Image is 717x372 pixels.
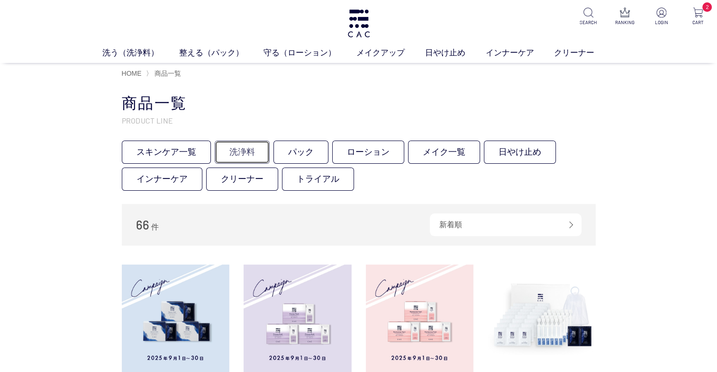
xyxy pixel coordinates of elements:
[146,69,183,78] li: 〉
[179,47,264,59] a: 整える（パック）
[346,9,371,37] img: logo
[102,47,179,59] a: 洗う（洗浄料）
[486,47,554,59] a: インナーケア
[332,141,404,164] a: ローション
[282,168,354,191] a: トライアル
[122,115,596,125] p: PRODUCT LINE
[425,47,486,59] a: 日やけ止め
[686,19,709,26] p: CART
[122,168,202,191] a: インナーケア
[206,168,278,191] a: クリーナー
[702,2,712,12] span: 2
[263,47,356,59] a: 守る（ローション）
[151,223,159,231] span: 件
[408,141,480,164] a: メイク一覧
[577,8,600,26] a: SEARCH
[215,141,270,164] a: 洗浄料
[650,19,673,26] p: LOGIN
[136,217,149,232] span: 66
[153,70,181,77] a: 商品一覧
[613,8,636,26] a: RANKING
[154,70,181,77] span: 商品一覧
[577,19,600,26] p: SEARCH
[430,213,581,236] div: 新着順
[650,8,673,26] a: LOGIN
[554,47,615,59] a: クリーナー
[356,47,425,59] a: メイクアップ
[613,19,636,26] p: RANKING
[122,141,211,164] a: スキンケア一覧
[122,93,596,114] h1: 商品一覧
[273,141,328,164] a: パック
[686,8,709,26] a: 2 CART
[122,70,142,77] a: HOME
[484,141,556,164] a: 日やけ止め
